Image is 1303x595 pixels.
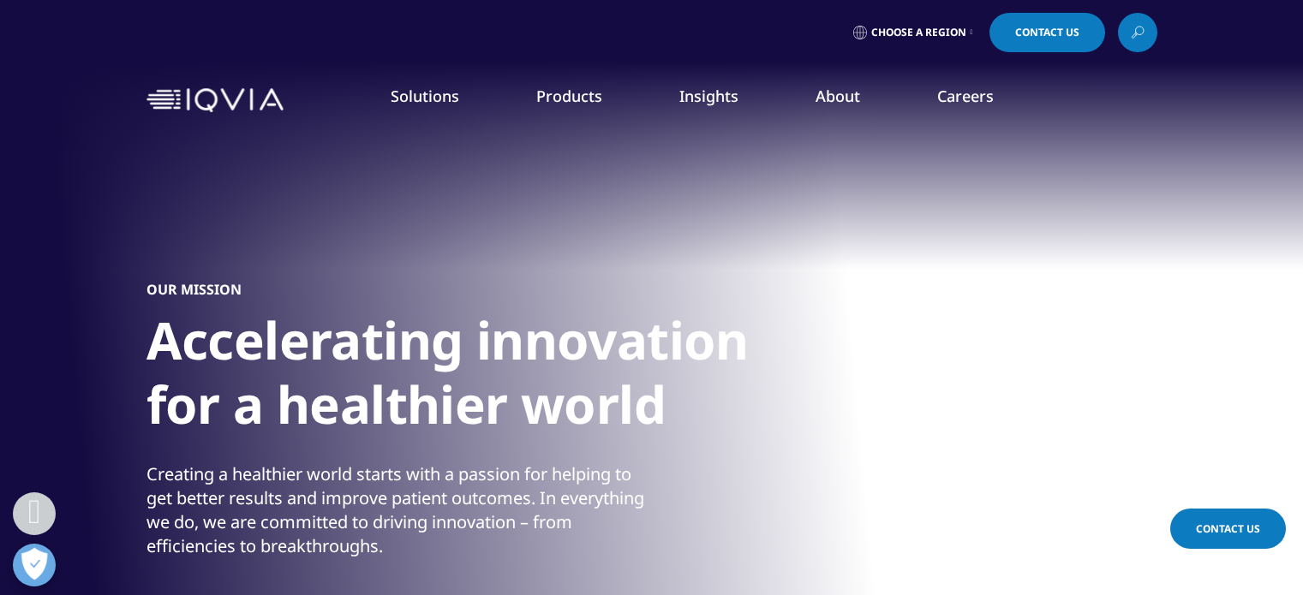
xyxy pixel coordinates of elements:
span: Contact Us [1015,27,1079,38]
h1: Accelerating innovation for a healthier world [146,308,789,447]
a: Careers [937,86,994,106]
img: IQVIA Healthcare Information Technology and Pharma Clinical Research Company [146,88,284,113]
span: Contact Us [1196,521,1260,536]
button: Open Preferences [13,544,56,586]
a: Insights [679,86,738,106]
a: Contact Us [1170,509,1286,549]
div: Creating a healthier world starts with a passion for helping to get better results and improve pa... [146,462,648,558]
a: Solutions [391,86,459,106]
a: About [816,86,860,106]
span: Choose a Region [871,26,966,39]
h5: OUR MISSION [146,281,242,298]
a: Contact Us [989,13,1105,52]
nav: Primary [290,60,1157,140]
a: Products [536,86,602,106]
